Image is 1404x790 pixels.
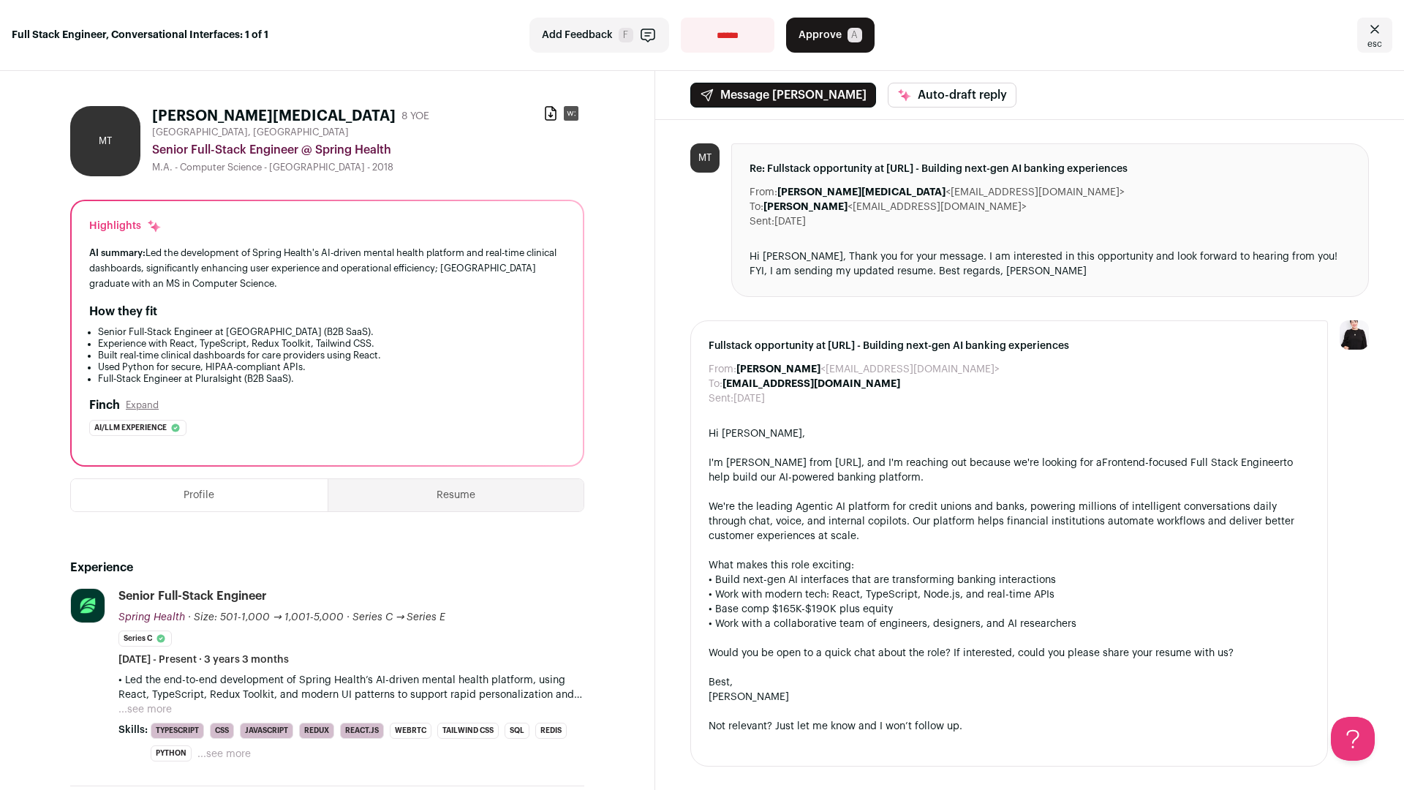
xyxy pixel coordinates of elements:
[118,588,267,604] div: Senior Full-Stack Engineer
[733,391,765,406] dd: [DATE]
[152,106,396,127] h1: [PERSON_NAME][MEDICAL_DATA]
[118,723,148,737] span: Skills:
[1357,18,1392,53] a: Close
[299,723,334,739] li: Redux
[89,248,146,257] span: AI summary:
[328,479,584,511] button: Resume
[98,326,565,338] li: Senior Full-Stack Engineer at [GEOGRAPHIC_DATA] (B2B SaaS).
[750,200,763,214] dt: To:
[690,143,720,173] div: MT
[722,379,900,389] b: [EMAIL_ADDRESS][DOMAIN_NAME]
[709,558,1310,573] div: What makes this role exciting:
[709,587,1310,602] div: • Work with modern tech: React, TypeScript, Node.js, and real-time APIs
[736,362,1000,377] dd: <[EMAIL_ADDRESS][DOMAIN_NAME]>
[98,373,565,385] li: Full-Stack Engineer at Pluralsight (B2B SaaS).
[71,479,328,511] button: Profile
[763,202,848,212] b: [PERSON_NAME]
[1331,717,1375,761] iframe: Help Scout Beacon - Open
[774,214,806,229] dd: [DATE]
[763,200,1027,214] dd: <[EMAIL_ADDRESS][DOMAIN_NAME]>
[709,426,1310,441] div: Hi [PERSON_NAME],
[98,361,565,373] li: Used Python for secure, HIPAA-compliant APIs.
[197,747,251,761] button: ...see more
[709,719,1310,734] div: Not relevant? Just let me know and I won’t follow up.
[750,162,1351,176] span: Re: Fullstack opportunity at [URL] - Building next-gen AI banking experiences
[709,573,1310,587] div: • Build next-gen AI interfaces that are transforming banking interactions
[70,559,584,576] h2: Experience
[709,675,1310,690] div: Best,
[390,723,431,739] li: WebRTC
[736,364,820,375] b: [PERSON_NAME]
[1102,458,1283,468] a: Frontend-focused Full Stack Engineer
[542,28,613,42] span: Add Feedback
[12,28,268,42] strong: Full Stack Engineer, Conversational Interfaces: 1 of 1
[98,338,565,350] li: Experience with React, TypeScript, Redux Toolkit, Tailwind CSS.
[152,162,584,173] div: M.A. - Computer Science - [GEOGRAPHIC_DATA] - 2018
[848,28,862,42] span: A
[118,652,289,667] span: [DATE] - Present · 3 years 3 months
[94,421,167,435] span: Ai/llm experience
[709,617,1310,631] div: • Work with a collaborative team of engineers, designers, and AI researchers
[799,28,842,42] span: Approve
[709,362,736,377] dt: From:
[750,249,1351,279] div: Hi [PERSON_NAME], Thank you for your message. I am interested in this opportunity and look forwar...
[151,723,204,739] li: TypeScript
[151,745,192,761] li: Python
[152,141,584,159] div: Senior Full-Stack Engineer @ Spring Health
[750,214,774,229] dt: Sent:
[188,612,344,622] span: · Size: 501-1,000 → 1,001-5,000
[340,723,384,739] li: React.js
[347,610,350,625] span: ·
[210,723,234,739] li: CSS
[709,391,733,406] dt: Sent:
[535,723,567,739] li: Redis
[690,83,876,108] button: Message [PERSON_NAME]
[505,723,529,739] li: SQL
[529,18,669,53] button: Add Feedback F
[152,127,349,138] span: [GEOGRAPHIC_DATA], [GEOGRAPHIC_DATA]
[70,106,140,176] div: MT
[709,646,1310,661] div: Would you be open to a quick chat about the role? If interested, could you please share your resu...
[89,219,162,233] div: Highlights
[71,589,105,622] img: 84a000f175aabdd636b05ad38e92c699c4b0d0a5fd779bb63a7ce21d5c7c641f.jpg
[89,303,157,320] h2: How they fit
[98,350,565,361] li: Built real-time clinical dashboards for care providers using React.
[709,690,1310,704] div: [PERSON_NAME]
[240,723,293,739] li: JavaScript
[750,185,777,200] dt: From:
[126,399,159,411] button: Expand
[401,109,429,124] div: 8 YOE
[777,185,1125,200] dd: <[EMAIL_ADDRESS][DOMAIN_NAME]>
[619,28,633,42] span: F
[709,500,1310,543] div: We're the leading Agentic AI platform for credit unions and banks, powering millions of intellige...
[118,612,185,622] span: Spring Health
[118,631,172,647] li: Series C
[888,83,1016,108] button: Auto-draft reply
[709,602,1310,617] div: • Base comp $165K-$190K plus equity
[1367,38,1382,50] span: esc
[352,612,446,622] span: Series C → Series E
[786,18,875,53] button: Approve A
[1340,320,1369,350] img: 9240684-medium_jpg
[89,396,120,414] h2: Finch
[89,245,565,291] div: Led the development of Spring Health's AI-driven mental health platform and real-time clinical da...
[709,456,1310,485] div: I'm [PERSON_NAME] from [URL], and I'm reaching out because we're looking for a to help build our ...
[709,377,722,391] dt: To:
[777,187,946,197] b: [PERSON_NAME][MEDICAL_DATA]
[437,723,499,739] li: Tailwind CSS
[118,673,584,702] p: • Led the end-to-end development of Spring Health’s AI-driven mental health platform, using React...
[118,702,172,717] button: ...see more
[709,339,1310,353] span: Fullstack opportunity at [URL] - Building next-gen AI banking experiences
